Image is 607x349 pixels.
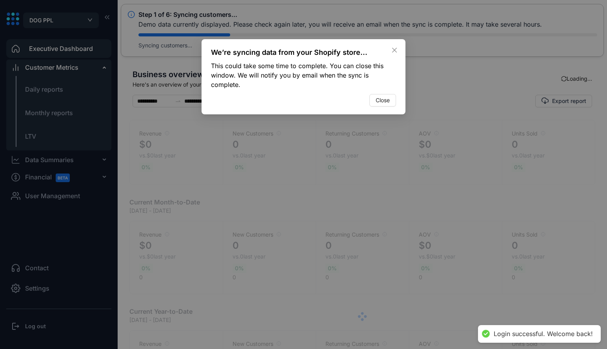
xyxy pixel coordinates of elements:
[388,44,401,56] button: Close
[211,61,396,89] p: This could take some time to complete. You can close this window. We will notify you by email whe...
[391,47,398,53] span: close
[369,94,396,107] button: Close
[376,96,390,105] span: Close
[211,47,396,58] p: We’re syncing data from your Shopify store...
[494,330,593,338] div: Login successful. Welcome back!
